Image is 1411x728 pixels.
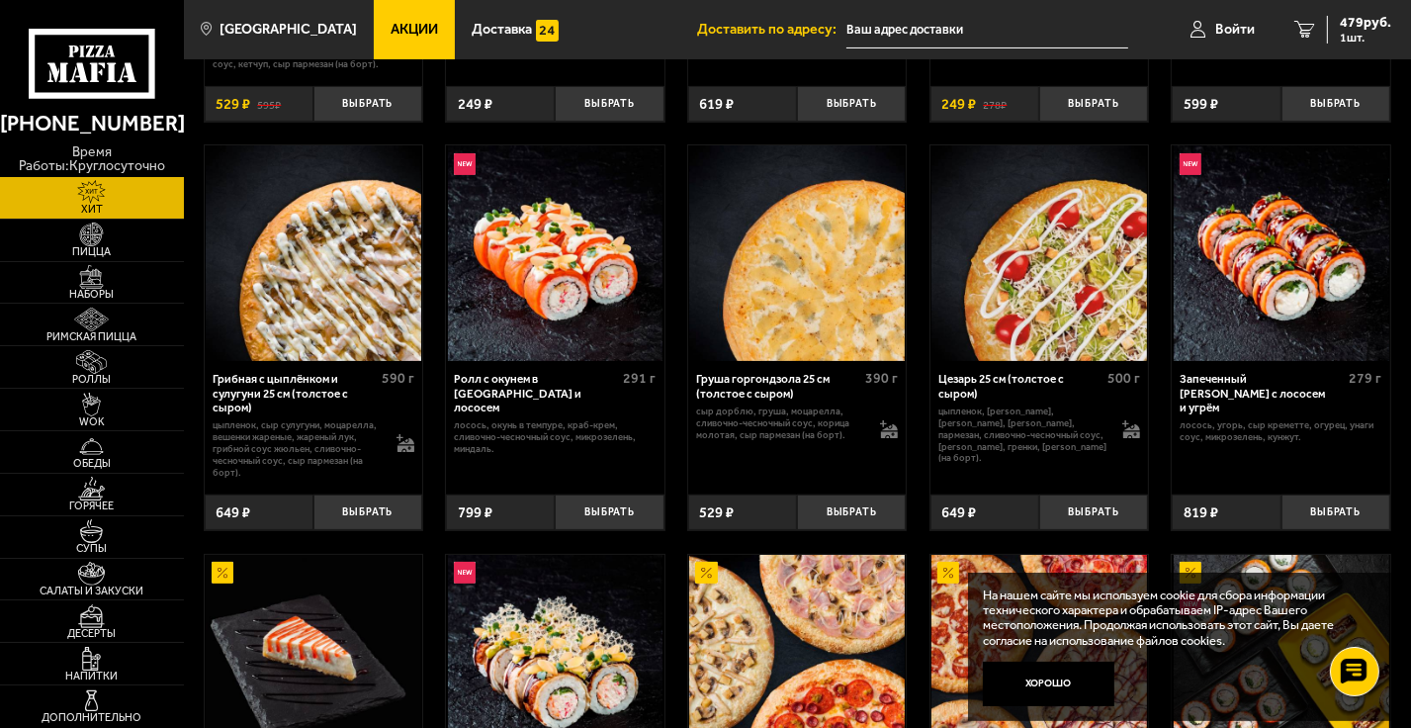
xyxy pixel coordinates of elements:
a: Грибная с цыплёнком и сулугуни 25 см (толстое с сыром) [205,145,422,361]
span: 529 ₽ [699,505,734,520]
p: цыпленок, сыр сулугуни, моцарелла, вешенки жареные, жареный лук, грибной соус Жюльен, сливочно-че... [213,419,382,478]
p: лосось, угорь, Сыр креметте, огурец, унаги соус, микрозелень, кунжут. [1181,419,1382,443]
img: Запеченный ролл Гурмэ с лососем и угрём [1174,145,1389,361]
span: 819 ₽ [1184,505,1218,520]
button: Выбрать [797,86,906,122]
img: Новинка [454,562,476,584]
button: Выбрать [313,86,422,122]
span: Доставка [472,23,532,37]
img: 15daf4d41897b9f0e9f617042186c801.svg [536,20,558,42]
button: Выбрать [1281,86,1390,122]
div: Ролл с окунем в [GEOGRAPHIC_DATA] и лососем [454,372,618,414]
span: 590 г [382,370,414,387]
span: 249 ₽ [458,97,492,112]
span: 649 ₽ [216,505,250,520]
img: Новинка [454,153,476,175]
s: 278 ₽ [984,97,1008,112]
div: Запеченный [PERSON_NAME] с лососем и угрём [1181,372,1345,414]
span: 291 г [624,370,657,387]
button: Выбрать [1039,495,1148,530]
a: НовинкаЗапеченный ролл Гурмэ с лососем и угрём [1172,145,1389,361]
button: Выбрать [313,495,422,530]
p: На нашем сайте мы используем cookie для сбора информации технического характера и обрабатываем IP... [983,588,1365,649]
img: Ролл с окунем в темпуре и лососем [448,145,663,361]
img: Новинка [1180,153,1201,175]
span: 279 г [1350,370,1382,387]
button: Выбрать [555,86,663,122]
div: Грибная с цыплёнком и сулугуни 25 см (толстое с сыром) [213,372,377,414]
a: НовинкаРолл с окунем в темпуре и лососем [446,145,663,361]
p: лосось, окунь в темпуре, краб-крем, сливочно-чесночный соус, микрозелень, миндаль. [454,419,656,455]
span: 479 руб. [1340,16,1391,30]
img: Акционный [1180,562,1201,584]
span: 599 ₽ [1184,97,1218,112]
button: Выбрать [797,495,906,530]
button: Выбрать [555,495,663,530]
span: [GEOGRAPHIC_DATA] [220,23,357,37]
span: 500 г [1107,370,1140,387]
img: Цезарь 25 см (толстое с сыром) [931,145,1147,361]
a: Груша горгондзола 25 см (толстое с сыром) [688,145,906,361]
s: 595 ₽ [257,97,281,112]
img: Груша горгондзола 25 см (толстое с сыром) [689,145,905,361]
img: Акционный [212,562,233,584]
button: Выбрать [1281,495,1390,530]
span: Акции [391,23,438,37]
span: Войти [1215,23,1255,37]
img: Акционный [695,562,717,584]
span: 799 ₽ [458,505,492,520]
span: 249 ₽ [941,97,976,112]
p: цыпленок, [PERSON_NAME], [PERSON_NAME], [PERSON_NAME], пармезан, сливочно-чесночный соус, [PERSON... [938,406,1107,464]
span: 390 г [865,370,898,387]
img: Грибная с цыплёнком и сулугуни 25 см (толстое с сыром) [206,145,421,361]
button: Хорошо [983,662,1115,706]
div: Груша горгондзола 25 см (толстое с сыром) [696,372,860,401]
p: сыр дорблю, груша, моцарелла, сливочно-чесночный соус, корица молотая, сыр пармезан (на борт). [696,406,865,441]
span: 619 ₽ [699,97,734,112]
input: Ваш адрес доставки [846,12,1128,48]
a: Цезарь 25 см (толстое с сыром) [930,145,1148,361]
button: Выбрать [1039,86,1148,122]
span: 529 ₽ [216,97,250,112]
span: 1 шт. [1340,32,1391,44]
img: Акционный [937,562,959,584]
div: Цезарь 25 см (толстое с сыром) [938,372,1102,401]
span: Доставить по адресу: [697,23,846,37]
span: 649 ₽ [941,505,976,520]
